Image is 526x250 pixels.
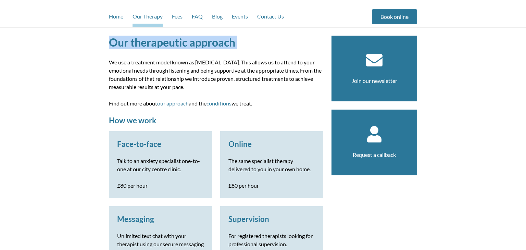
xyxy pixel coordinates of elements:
[228,182,315,190] p: £80 per hour
[109,9,123,27] a: Home
[372,9,417,24] a: Book online
[117,157,204,173] p: Talk to an anxiety specialist one-to-one at our city centre clinic.
[117,214,204,224] h3: Messaging
[228,232,315,248] p: For registered therapists looking for professional supervision.
[109,36,323,49] h1: Our therapeutic approach
[157,100,189,107] a: our approach
[192,9,203,27] a: FAQ
[109,99,323,108] p: Find out more about and the we treat.
[257,9,284,27] a: Contact Us
[172,9,183,27] a: Fees
[232,9,248,27] a: Events
[228,157,315,173] p: The same specialist therapy delivered to you in your own home.
[117,182,204,190] p: £80 per hour
[228,139,315,190] a: Online The same specialist therapy delivered to you in your own home. £80 per hour
[206,100,231,107] a: conditions
[228,214,315,224] h3: Supervision
[133,9,163,27] a: Our Therapy
[117,139,204,149] h3: Face-to-face
[352,77,397,84] a: Join our newsletter
[109,58,323,91] p: We use a treatment model known as [MEDICAL_DATA]. This allows us to attend to your emotional need...
[228,139,315,149] h3: Online
[109,116,323,125] h2: How we work
[353,151,396,158] a: Request a callback
[212,9,223,27] a: Blog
